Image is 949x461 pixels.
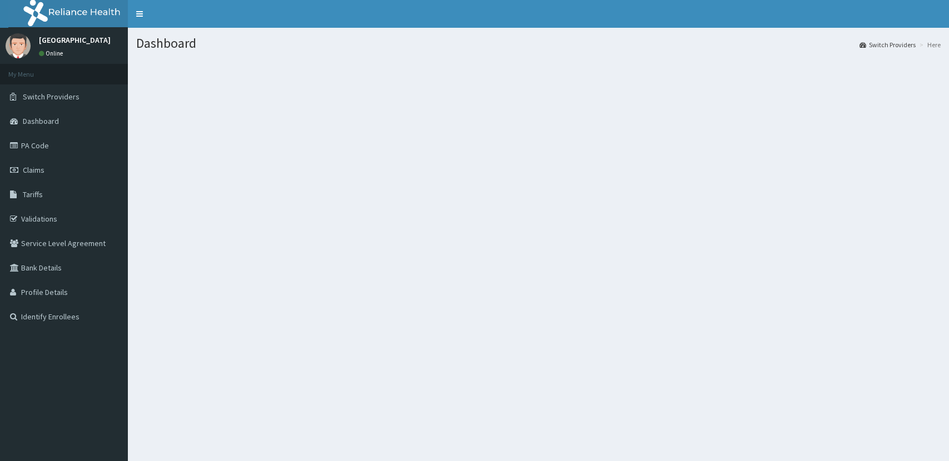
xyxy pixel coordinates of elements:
[917,40,941,49] li: Here
[23,116,59,126] span: Dashboard
[39,36,111,44] p: [GEOGRAPHIC_DATA]
[859,40,916,49] a: Switch Providers
[39,49,66,57] a: Online
[23,92,80,102] span: Switch Providers
[23,165,44,175] span: Claims
[6,33,31,58] img: User Image
[136,36,941,51] h1: Dashboard
[23,189,43,199] span: Tariffs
